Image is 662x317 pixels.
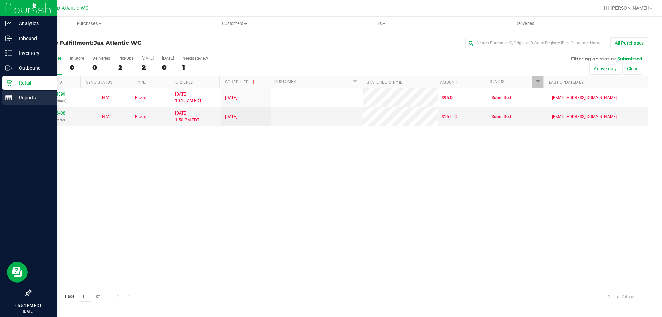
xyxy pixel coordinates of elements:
[617,56,642,61] span: Submitted
[70,56,84,61] div: In Store
[94,40,141,46] span: Jax Atlantic WC
[490,79,504,84] a: Status
[136,80,146,85] a: Type
[506,21,544,27] span: Deliveries
[5,79,12,86] inline-svg: Retail
[367,80,403,85] a: State Registry ID
[5,20,12,27] inline-svg: Analytics
[492,113,511,120] span: Submitted
[552,113,617,120] span: [EMAIL_ADDRESS][DOMAIN_NAME]
[118,56,133,61] div: PickUps
[17,21,162,27] span: Purchases
[102,113,110,120] button: N/A
[274,79,296,84] a: Customer
[118,63,133,71] div: 2
[59,291,109,302] span: Page of 1
[86,80,112,85] a: Sync Status
[571,56,616,61] span: Filtering on status:
[349,76,361,88] a: Filter
[589,63,621,75] button: Active only
[5,94,12,101] inline-svg: Reports
[46,92,66,97] a: 11854399
[532,76,543,88] a: Filter
[92,63,110,71] div: 0
[12,49,53,57] p: Inventory
[7,262,28,283] iframe: Resource center
[162,63,174,71] div: 0
[162,56,174,61] div: [DATE]
[135,95,148,101] span: Pickup
[492,95,511,101] span: Submitted
[142,56,154,61] div: [DATE]
[610,37,648,49] button: All Purchases
[102,114,110,119] span: Not Applicable
[12,19,53,28] p: Analytics
[442,95,455,101] span: $95.00
[142,63,154,71] div: 2
[5,35,12,42] inline-svg: Inbound
[30,40,236,46] h3: Purchase Fulfillment:
[549,80,584,85] a: Last Updated By
[102,95,110,101] button: N/A
[5,65,12,71] inline-svg: Outbound
[452,17,598,31] a: Deliveries
[225,95,237,101] span: [DATE]
[442,113,457,120] span: $157.50
[102,95,110,100] span: Not Applicable
[225,113,237,120] span: [DATE]
[602,291,641,301] span: 1 - 2 of 2 items
[182,63,208,71] div: 1
[175,110,199,123] span: [DATE] 1:50 PM EDT
[622,63,642,75] button: Clear
[552,95,617,101] span: [EMAIL_ADDRESS][DOMAIN_NAME]
[135,113,148,120] span: Pickup
[175,91,202,104] span: [DATE] 10:19 AM EDT
[70,63,84,71] div: 0
[175,80,193,85] a: Ordered
[162,17,307,31] a: Customers
[182,56,208,61] div: Needs Review
[465,38,603,48] input: Search Purchase ID, Original ID, State Registry ID or Customer Name...
[5,50,12,57] inline-svg: Inventory
[46,111,66,116] a: 11856498
[604,5,649,11] span: Hi, [PERSON_NAME]!
[440,80,457,85] a: Amount
[92,56,110,61] div: Deliveries
[3,303,53,309] p: 05:54 PM EDT
[17,17,162,31] a: Purchases
[162,21,307,27] span: Customers
[12,34,53,42] p: Inbound
[79,291,91,302] input: 1
[12,79,53,87] p: Retail
[12,64,53,72] p: Outbound
[52,5,88,11] span: Jax Atlantic WC
[307,17,452,31] a: Tills
[225,80,257,85] a: Scheduled
[307,21,452,27] span: Tills
[3,309,53,314] p: [DATE]
[12,93,53,102] p: Reports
